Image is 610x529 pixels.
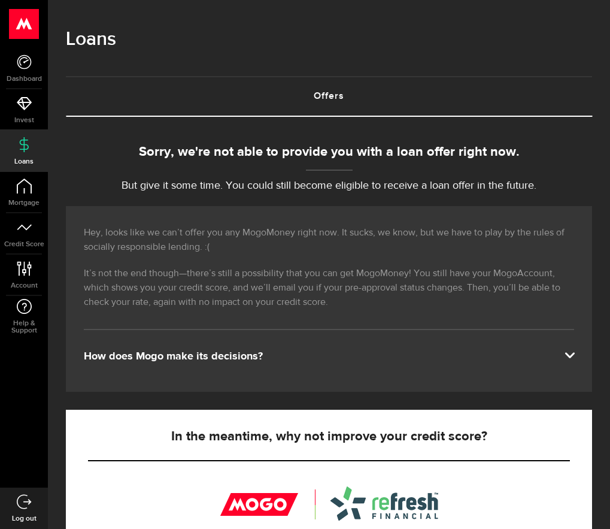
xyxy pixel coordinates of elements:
[66,143,592,162] div: Sorry, we're not able to provide you with a loan offer right now.
[66,178,592,194] p: But give it some time. You could still become eligible to receive a loan offer in the future.
[560,479,610,529] iframe: LiveChat chat widget
[84,267,574,310] p: It’s not the end though—there’s still a possibility that you can get MogoMoney! You still have yo...
[84,226,574,255] p: Hey, looks like we can’t offer you any MogoMoney right now. It sucks, we know, but we have to pla...
[66,77,592,116] a: Offers
[88,430,570,444] h5: In the meantime, why not improve your credit score?
[84,349,574,364] div: How does Mogo make its decisions?
[66,76,592,117] ul: Tabs Navigation
[66,24,592,55] h1: Loans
